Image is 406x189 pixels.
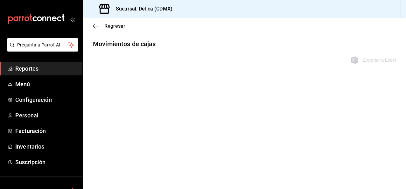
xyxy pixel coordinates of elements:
[15,142,77,151] span: Inventarios
[15,127,77,135] span: Facturación
[15,158,77,166] span: Suscripción
[70,17,75,22] button: open_drawer_menu
[15,80,77,88] span: Menú
[7,38,78,52] button: Pregunta a Parrot AI
[15,64,77,73] span: Reportes
[111,5,172,13] h3: Sucursal: Delica (CDMX)
[15,111,77,120] span: Personal
[104,23,125,29] span: Regresar
[15,95,77,104] span: Configuración
[4,46,78,53] a: Pregunta a Parrot AI
[17,42,68,48] span: Pregunta a Parrot AI
[93,39,156,49] div: Movimientos de cajas
[93,23,125,29] button: Regresar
